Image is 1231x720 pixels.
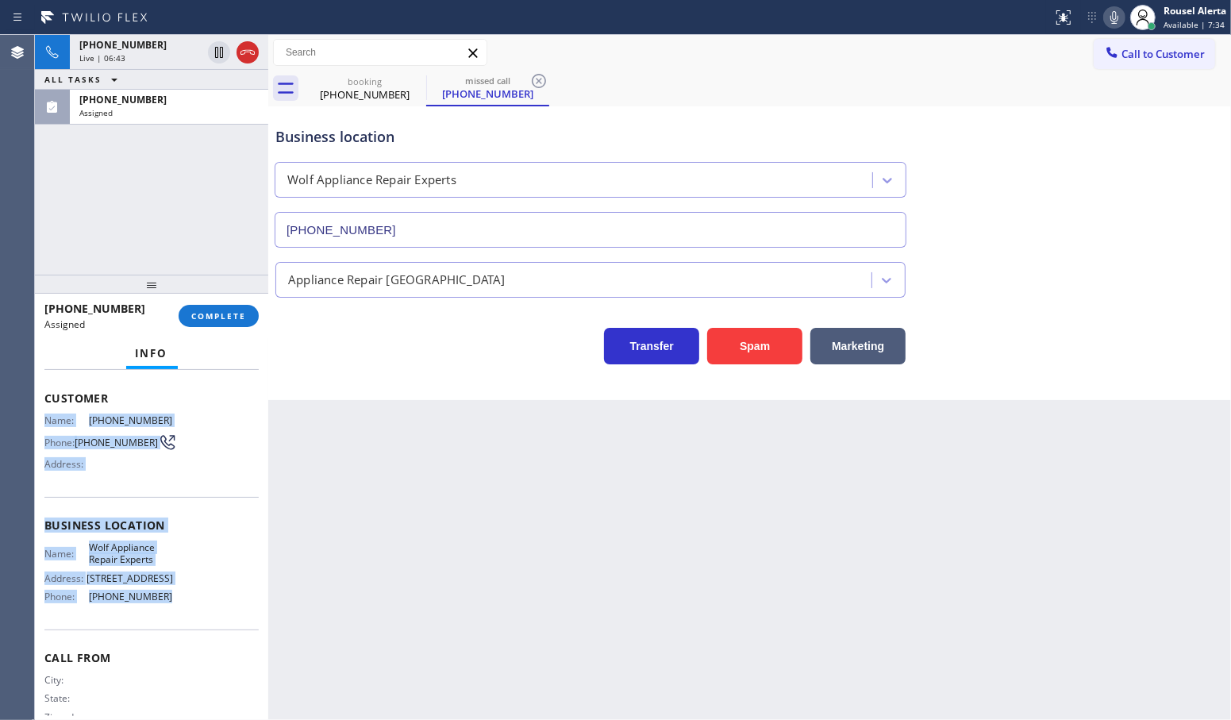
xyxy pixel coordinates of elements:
span: ALL TASKS [44,74,102,85]
button: ALL TASKS [35,70,133,89]
input: Search [274,40,487,65]
button: Mute [1103,6,1125,29]
span: [PHONE_NUMBER] [89,414,173,426]
button: Call to Customer [1094,39,1215,69]
div: (786) 284-0016 [428,71,548,105]
span: COMPLETE [191,310,246,321]
span: [PHONE_NUMBER] [75,437,158,449]
span: Available | 7:34 [1164,19,1225,30]
div: [PHONE_NUMBER] [305,87,425,102]
span: Live | 06:43 [79,52,125,64]
button: Hang up [237,41,259,64]
span: Phone: [44,437,75,449]
span: Call to Customer [1121,47,1205,61]
div: booking [305,75,425,87]
button: COMPLETE [179,305,259,327]
span: [PHONE_NUMBER] [79,38,167,52]
span: Address: [44,458,89,470]
button: Spam [707,328,802,364]
button: Info [126,338,178,369]
div: Rousel Alerta [1164,4,1226,17]
span: Wolf Appliance Repair Experts [89,541,173,566]
span: State: [44,692,89,704]
input: Phone Number [275,212,906,248]
span: Customer [44,391,259,406]
span: City: [44,674,89,686]
button: Hold Customer [208,41,230,64]
button: Transfer [604,328,699,364]
div: Wolf Appliance Repair Experts [287,171,456,190]
div: Appliance Repair [GEOGRAPHIC_DATA] [288,271,506,289]
span: Business location [44,518,259,533]
span: Info [136,346,168,360]
span: Call From [44,650,259,665]
div: Business location [275,126,906,148]
div: [PHONE_NUMBER] [428,87,548,101]
span: Name: [44,548,89,560]
span: [PHONE_NUMBER] [44,301,145,316]
span: [PHONE_NUMBER] [79,93,167,106]
span: Assigned [79,107,113,118]
span: [PHONE_NUMBER] [89,591,173,603]
span: Address: [44,572,87,584]
span: Phone: [44,591,89,603]
button: Marketing [810,328,906,364]
div: (480) 433-2610 [305,71,425,106]
div: missed call [428,75,548,87]
span: Assigned [44,318,85,331]
span: [STREET_ADDRESS] [87,572,173,584]
span: Name: [44,414,89,426]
